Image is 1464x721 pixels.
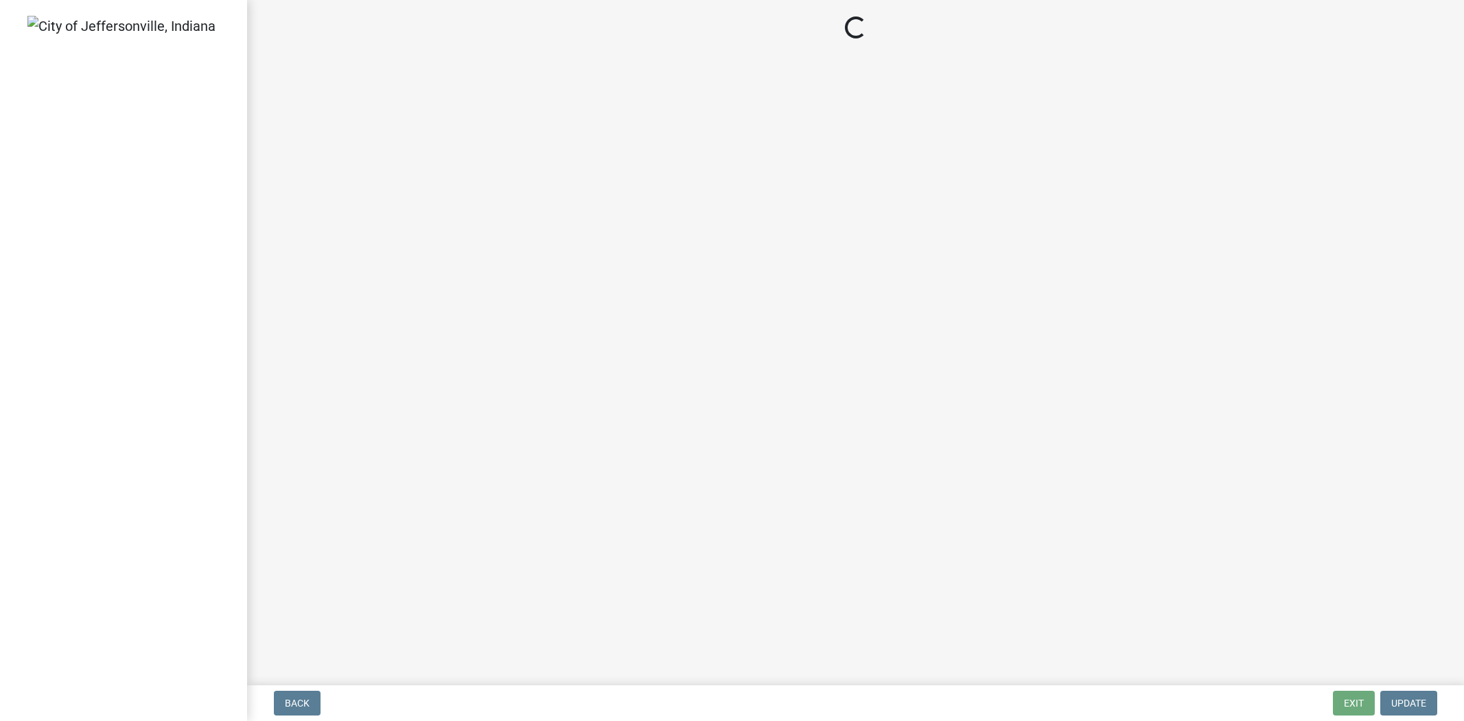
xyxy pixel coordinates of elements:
[285,698,310,709] span: Back
[274,691,321,716] button: Back
[1333,691,1375,716] button: Exit
[1380,691,1437,716] button: Update
[1391,698,1426,709] span: Update
[27,16,216,36] img: City of Jeffersonville, Indiana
